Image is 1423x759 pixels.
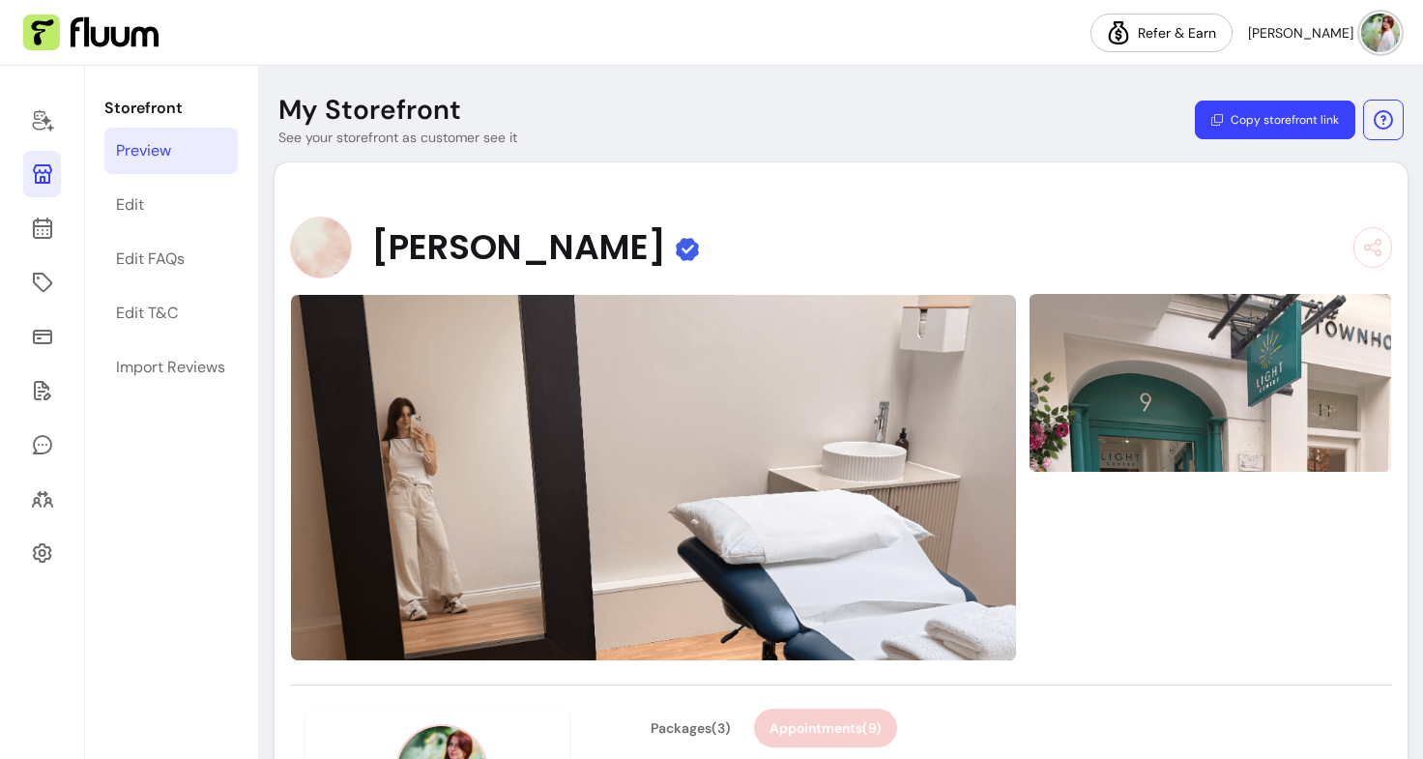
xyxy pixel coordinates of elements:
a: Forms [23,367,61,414]
img: image-1 [1029,291,1392,474]
button: Appointments(9) [754,709,897,747]
p: See your storefront as customer see it [278,128,517,147]
img: Fluum Logo [23,15,159,51]
span: [PERSON_NAME] [371,228,666,267]
a: Offerings [23,259,61,306]
div: Edit T&C [116,302,178,325]
img: image-0 [290,294,1017,661]
a: My Messages [23,422,61,468]
img: Provider image [290,217,352,278]
a: Edit T&C [104,290,238,336]
span: [PERSON_NAME] [1248,23,1353,43]
a: Edit FAQs [104,236,238,282]
a: Clients [23,476,61,522]
a: Preview [104,128,238,174]
div: Preview [116,139,171,162]
a: Refer & Earn [1090,14,1233,52]
p: My Storefront [278,93,461,128]
button: Packages(3) [635,709,746,747]
button: avatar[PERSON_NAME] [1248,14,1400,52]
a: Import Reviews [104,344,238,391]
div: Edit [116,193,144,217]
img: avatar [1361,14,1400,52]
p: Storefront [104,97,238,120]
div: Import Reviews [116,356,225,379]
a: Settings [23,530,61,576]
div: Edit FAQs [116,248,185,271]
a: Storefront [23,151,61,197]
a: Sales [23,313,61,360]
a: Edit [104,182,238,228]
a: Home [23,97,61,143]
button: Copy storefront link [1195,101,1355,139]
a: Calendar [23,205,61,251]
